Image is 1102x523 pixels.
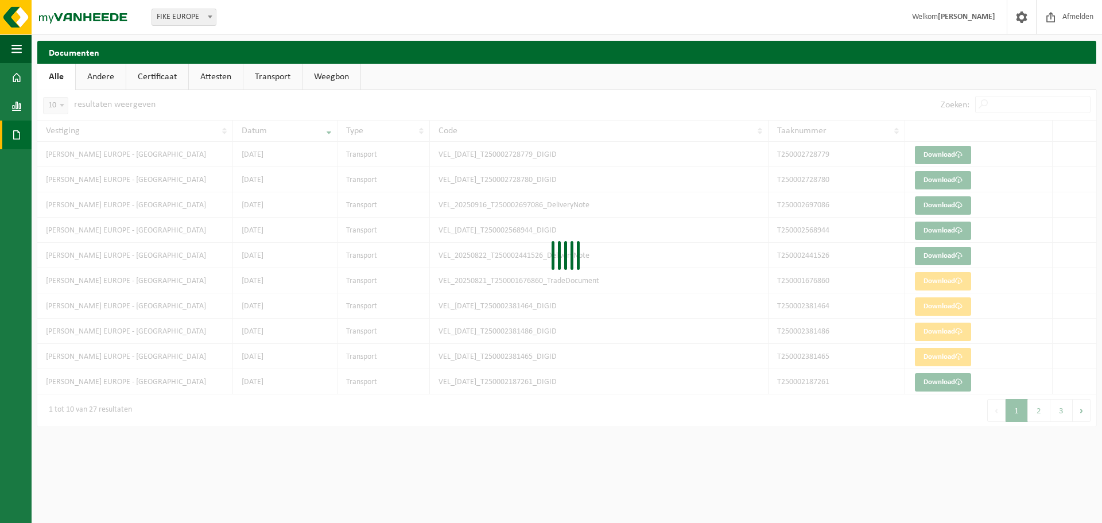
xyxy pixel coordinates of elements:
[938,13,995,21] strong: [PERSON_NAME]
[302,64,360,90] a: Weegbon
[37,41,1096,63] h2: Documenten
[37,64,75,90] a: Alle
[189,64,243,90] a: Attesten
[152,9,216,26] span: FIKE EUROPE
[126,64,188,90] a: Certificaat
[76,64,126,90] a: Andere
[152,9,216,25] span: FIKE EUROPE
[243,64,302,90] a: Transport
